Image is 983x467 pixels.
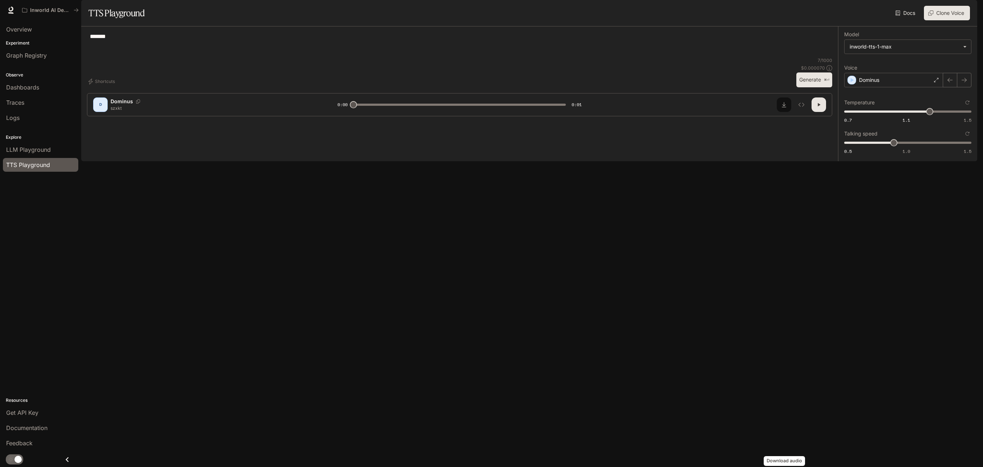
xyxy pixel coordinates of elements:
[777,97,791,112] button: Download audio
[764,456,805,466] div: Download audio
[903,117,910,123] span: 1.1
[572,101,582,108] span: 0:01
[19,3,82,17] button: All workspaces
[88,6,145,20] h1: TTS Playground
[964,148,971,154] span: 1.5
[111,105,320,111] p: szxkt
[844,131,878,136] p: Talking speed
[87,76,118,87] button: Shortcuts
[844,100,875,105] p: Temperature
[850,43,959,50] div: inworld-tts-1-max
[844,32,859,37] p: Model
[924,6,970,20] button: Clone Voice
[30,7,71,13] p: Inworld AI Demos
[801,65,825,71] p: $ 0.000070
[964,117,971,123] span: 1.5
[963,99,971,107] button: Reset to default
[903,148,910,154] span: 1.0
[894,6,918,20] a: Docs
[95,99,106,111] div: D
[844,117,852,123] span: 0.7
[796,72,832,87] button: Generate⌘⏎
[963,130,971,138] button: Reset to default
[844,65,857,70] p: Voice
[859,76,879,84] p: Dominus
[794,97,809,112] button: Inspect
[337,101,348,108] span: 0:00
[824,78,829,82] p: ⌘⏎
[818,57,832,63] p: 7 / 1000
[845,40,971,54] div: inworld-tts-1-max
[844,148,852,154] span: 0.5
[111,98,133,105] p: Dominus
[133,99,143,104] button: Copy Voice ID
